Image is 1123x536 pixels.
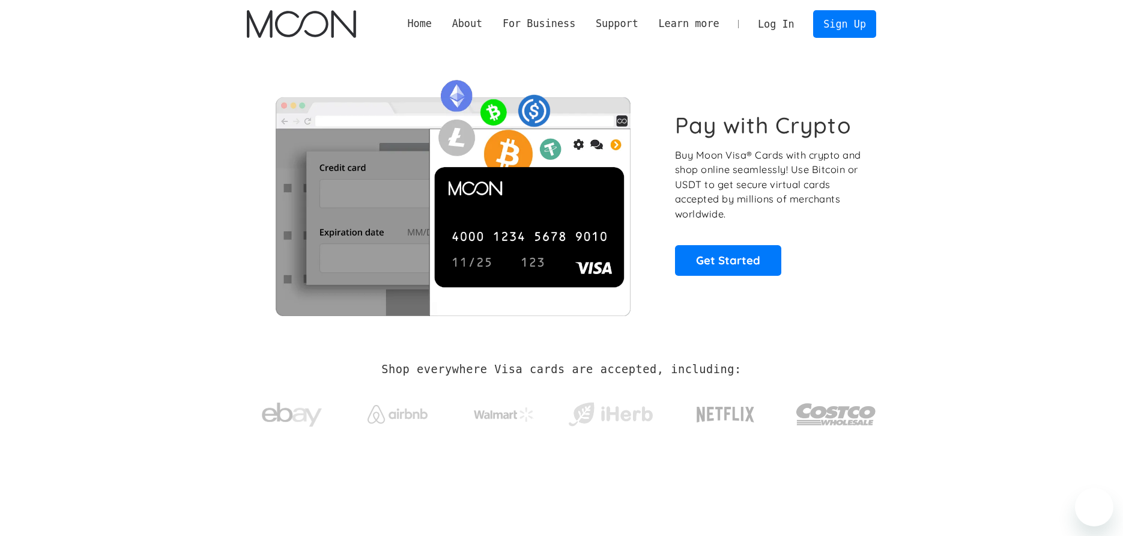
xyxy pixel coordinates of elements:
a: Walmart [459,395,549,428]
div: For Business [492,16,586,31]
iframe: Кнопка запуска окна обмена сообщениями [1075,488,1113,526]
div: Learn more [658,16,719,31]
a: Get Started [675,245,781,275]
a: home [247,10,356,38]
img: Moon Logo [247,10,356,38]
a: Costco [796,380,876,443]
a: ebay [247,384,336,440]
h2: Shop everywhere Visa cards are accepted, including: [381,363,741,376]
img: Walmart [474,407,534,422]
div: About [452,16,483,31]
img: iHerb [566,399,655,430]
h1: Pay with Crypto [675,112,852,139]
div: Support [586,16,648,31]
img: Netflix [695,400,755,430]
div: For Business [503,16,575,31]
img: ebay [262,396,322,434]
a: iHerb [566,387,655,436]
a: Sign Up [813,10,876,37]
a: Home [398,16,442,31]
img: Moon Cards let you spend your crypto anywhere Visa is accepted. [247,72,658,315]
div: Support [596,16,638,31]
img: Airbnb [368,405,428,424]
p: Buy Moon Visa® Cards with crypto and shop online seamlessly! Use Bitcoin or USDT to get secure vi... [675,148,863,222]
a: Log In [748,11,804,37]
div: Learn more [649,16,730,31]
a: Netflix [672,388,779,436]
div: About [442,16,492,31]
a: Airbnb [353,393,443,430]
img: Costco [796,392,876,437]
